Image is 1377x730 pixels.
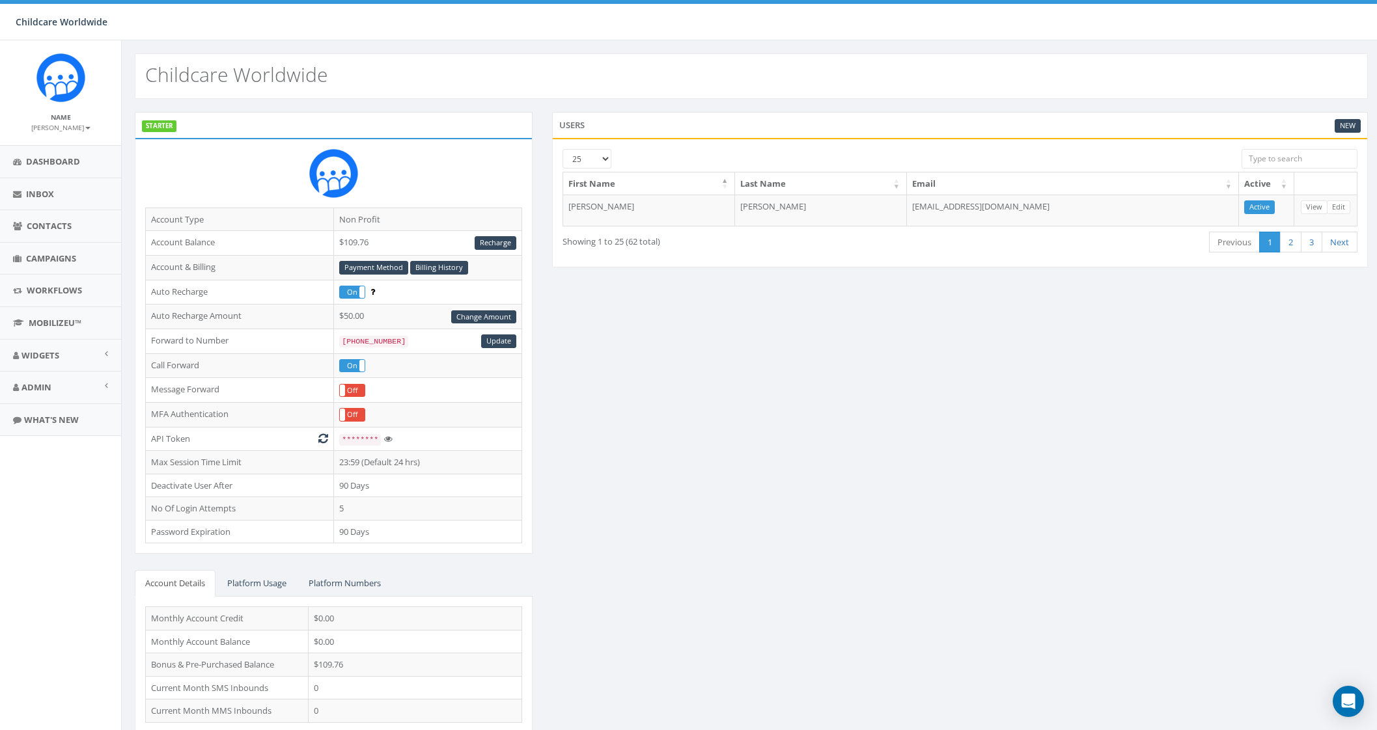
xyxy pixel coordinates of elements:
a: Recharge [475,236,516,250]
a: Update [481,334,516,348]
td: Auto Recharge Amount [146,304,334,329]
input: Type to search [1242,149,1357,169]
div: OnOff [339,408,365,421]
td: Password Expiration [146,520,334,543]
i: Generate New Token [318,434,328,442]
td: $0.00 [309,607,522,630]
label: On [340,286,364,298]
td: 0 [309,676,522,699]
td: Bonus & Pre-Purchased Balance [146,653,309,677]
small: [PERSON_NAME] [31,123,90,132]
td: Account Type [146,208,334,231]
td: Monthly Account Credit [146,607,309,630]
td: $109.76 [334,231,522,256]
td: $50.00 [334,304,522,329]
span: Dashboard [26,155,80,167]
a: Billing History [410,261,468,275]
td: 90 Days [334,520,522,543]
span: Inbox [26,188,54,200]
div: OnOff [339,286,365,299]
a: Platform Usage [217,570,297,597]
a: Platform Numbers [298,570,391,597]
span: What's New [24,414,79,426]
span: Widgets [21,349,59,361]
th: Last Name: activate to sort column ascending [735,172,907,195]
td: MFA Authentication [146,402,334,427]
div: OnOff [339,384,365,397]
code: [PHONE_NUMBER] [339,336,408,347]
td: Account Balance [146,231,334,256]
td: Max Session Time Limit [146,451,334,474]
a: Account Details [135,570,216,597]
div: Open Intercom Messenger [1333,686,1364,717]
a: [PERSON_NAME] [31,121,90,133]
td: Current Month SMS Inbounds [146,676,309,699]
span: Workflows [27,284,82,296]
td: 0 [309,699,522,723]
th: Email: activate to sort column ascending [907,172,1239,195]
a: Payment Method [339,261,408,275]
a: Next [1322,232,1357,253]
small: Name [51,113,71,122]
td: Non Profit [334,208,522,231]
td: Auto Recharge [146,280,334,304]
td: 23:59 (Default 24 hrs) [334,451,522,474]
div: Users [552,112,1368,138]
span: Contacts [27,220,72,232]
span: Childcare Worldwide [16,16,107,28]
a: Active [1244,200,1275,214]
label: On [340,360,364,372]
td: Call Forward [146,353,334,378]
span: Campaigns [26,252,76,264]
a: Edit [1327,200,1350,214]
td: Current Month MMS Inbounds [146,699,309,723]
span: Admin [21,381,51,393]
td: [EMAIL_ADDRESS][DOMAIN_NAME] [907,195,1239,226]
label: Off [340,385,364,396]
td: Message Forward [146,378,334,403]
td: 5 [334,497,522,520]
a: Change Amount [451,310,516,324]
img: Rally_Corp_Icon.png [36,53,85,102]
th: Active: activate to sort column ascending [1239,172,1294,195]
td: Account & Billing [146,255,334,280]
label: Off [340,409,364,420]
a: View [1301,200,1328,214]
a: 1 [1259,232,1281,253]
h2: Childcare Worldwide [145,64,327,85]
td: $109.76 [309,653,522,677]
div: OnOff [339,359,365,372]
td: API Token [146,427,334,451]
span: MobilizeU™ [29,317,81,329]
label: STARTER [142,120,176,132]
td: Monthly Account Balance [146,630,309,653]
td: 90 Days [334,474,522,497]
th: First Name: activate to sort column descending [563,172,735,195]
td: $0.00 [309,630,522,653]
a: New [1335,119,1361,133]
a: Previous [1209,232,1260,253]
td: No Of Login Attempts [146,497,334,520]
a: 3 [1301,232,1322,253]
td: [PERSON_NAME] [563,195,735,226]
td: Deactivate User After [146,474,334,497]
div: Showing 1 to 25 (62 total) [563,230,882,248]
td: Forward to Number [146,329,334,354]
img: Rally_Corp_Icon.png [309,149,358,198]
td: [PERSON_NAME] [735,195,907,226]
a: 2 [1280,232,1301,253]
span: Enable to prevent campaign failure. [370,286,375,297]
